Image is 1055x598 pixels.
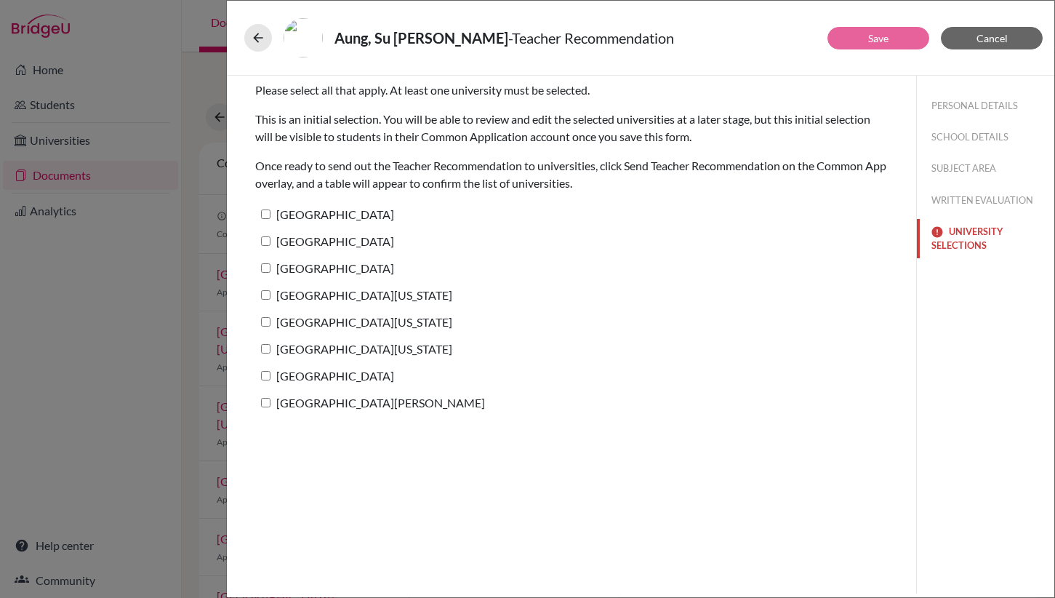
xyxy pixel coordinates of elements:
[255,81,888,99] p: Please select all that apply. At least one university must be selected.
[917,219,1054,258] button: UNIVERSITY SELECTIONS
[261,317,270,327] input: [GEOGRAPHIC_DATA][US_STATE]
[261,263,270,273] input: [GEOGRAPHIC_DATA]
[261,210,270,219] input: [GEOGRAPHIC_DATA]
[255,284,452,306] label: [GEOGRAPHIC_DATA][US_STATE]
[255,258,394,279] label: [GEOGRAPHIC_DATA]
[255,392,485,413] label: [GEOGRAPHIC_DATA][PERSON_NAME]
[508,29,674,47] span: - Teacher Recommendation
[917,93,1054,119] button: PERSONAL DETAILS
[261,290,270,300] input: [GEOGRAPHIC_DATA][US_STATE]
[255,111,888,145] p: This is an initial selection. You will be able to review and edit the selected universities at a ...
[917,124,1054,150] button: SCHOOL DETAILS
[255,157,888,192] p: Once ready to send out the Teacher Recommendation to universities, click Send Teacher Recommendat...
[255,338,452,359] label: [GEOGRAPHIC_DATA][US_STATE]
[255,311,452,332] label: [GEOGRAPHIC_DATA][US_STATE]
[261,344,270,354] input: [GEOGRAPHIC_DATA][US_STATE]
[334,29,508,47] strong: Aung, Su [PERSON_NAME]
[917,156,1054,181] button: SUBJECT AREA
[255,365,394,386] label: [GEOGRAPHIC_DATA]
[917,188,1054,213] button: WRITTEN EVALUATION
[255,231,394,252] label: [GEOGRAPHIC_DATA]
[261,398,270,407] input: [GEOGRAPHIC_DATA][PERSON_NAME]
[261,371,270,380] input: [GEOGRAPHIC_DATA]
[261,236,270,246] input: [GEOGRAPHIC_DATA]
[255,204,394,225] label: [GEOGRAPHIC_DATA]
[931,226,943,238] img: error-544570611efd0a2d1de9.svg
